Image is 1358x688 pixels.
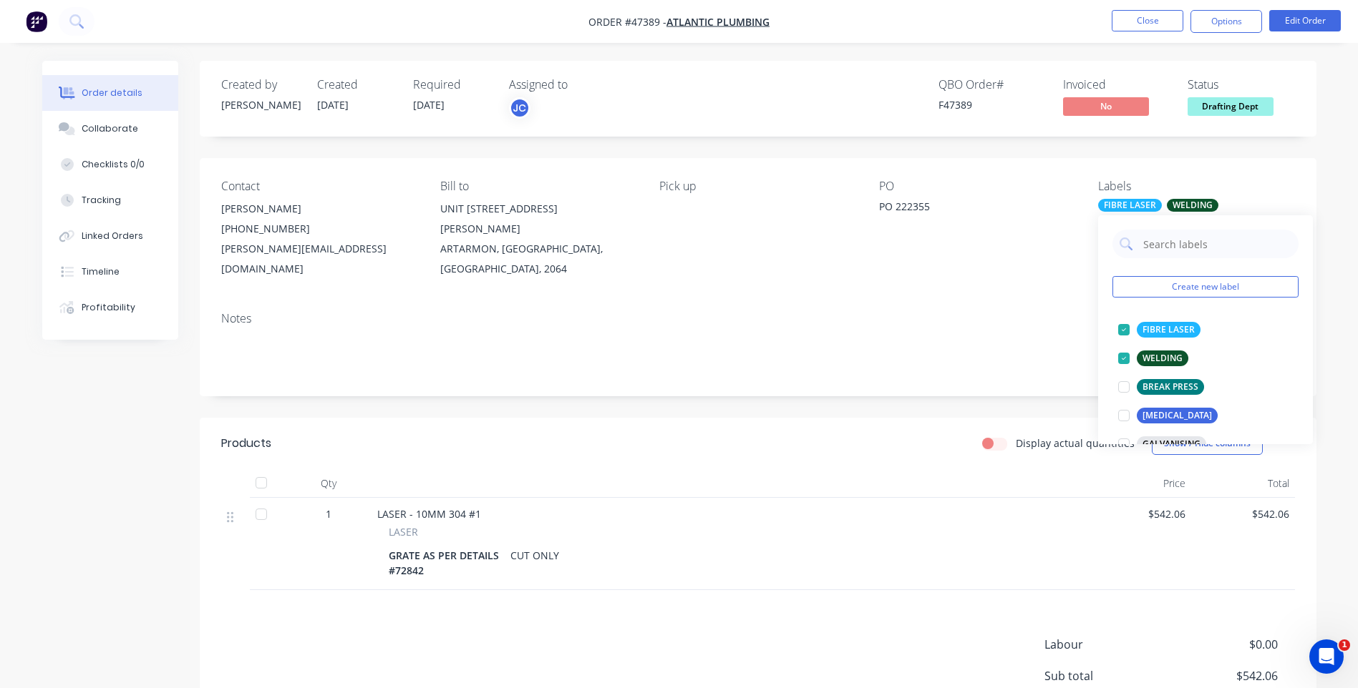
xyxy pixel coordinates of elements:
div: [PERSON_NAME][PHONE_NUMBER][PERSON_NAME][EMAIL_ADDRESS][DOMAIN_NAME] [221,199,417,279]
span: LASER - 10MM 304 #1 [377,507,481,521]
div: [PHONE_NUMBER] [221,219,417,239]
button: Collaborate [42,111,178,147]
button: BREAK PRESS [1112,377,1210,397]
div: Timeline [82,265,120,278]
button: Checklists 0/0 [42,147,178,182]
button: Edit Order [1269,10,1341,31]
button: WELDING [1112,348,1194,368]
div: FIBRE LASER [1098,199,1162,212]
span: Labour [1044,636,1172,653]
button: Create new label [1112,276,1299,298]
div: [MEDICAL_DATA] [1137,408,1218,423]
button: GALVANISING [1112,434,1212,454]
div: Bill to [440,180,636,193]
div: Order details [82,87,142,99]
span: LASER [389,524,418,539]
a: ATLANTIC PLUMBING [666,15,770,29]
button: Timeline [42,254,178,290]
span: [DATE] [317,98,349,112]
div: Qty [286,469,372,498]
div: UNIT [STREET_ADDRESS][PERSON_NAME]ARTARMON, [GEOGRAPHIC_DATA], [GEOGRAPHIC_DATA], 2064 [440,199,636,279]
div: Notes [221,312,1295,325]
button: [MEDICAL_DATA] [1112,406,1223,426]
span: Drafting Dept [1188,97,1274,115]
button: JC [509,97,530,119]
button: Close [1112,10,1183,31]
span: $0.00 [1171,636,1277,653]
div: CUT ONLY [505,545,565,566]
img: Factory [26,11,47,32]
div: Required [413,78,492,92]
div: Created by [221,78,300,92]
button: Profitability [42,290,178,325]
div: WELDING [1167,199,1218,212]
div: [PERSON_NAME] [221,199,417,219]
div: Checklists 0/0 [82,158,145,171]
div: [PERSON_NAME][EMAIL_ADDRESS][DOMAIN_NAME] [221,239,417,279]
button: Drafting Dept [1188,97,1274,119]
span: [DATE] [413,98,445,112]
iframe: Intercom live chat [1309,639,1344,674]
div: WELDING [1137,350,1188,366]
div: GALVANISING [1137,436,1206,452]
div: Assigned to [509,78,652,92]
div: Status [1188,78,1295,92]
button: Order details [42,75,178,111]
div: ARTARMON, [GEOGRAPHIC_DATA], [GEOGRAPHIC_DATA], 2064 [440,239,636,279]
div: F47389 [939,97,1046,112]
span: 1 [326,506,331,521]
div: Contact [221,180,417,193]
div: FIBRE LASER [1137,322,1201,338]
div: Profitability [82,301,135,314]
div: Linked Orders [82,230,143,242]
div: Labels [1098,180,1294,193]
div: Created [317,78,396,92]
button: Options [1190,10,1262,33]
span: $542.06 [1197,506,1289,521]
div: GRATE AS PER DETAILS #72842 [389,545,505,581]
div: Products [221,435,271,452]
span: Sub total [1044,667,1172,684]
div: [PERSON_NAME] [221,97,300,112]
span: Order #47389 - [588,15,666,29]
div: Price [1087,469,1191,498]
span: 1 [1339,639,1350,651]
div: PO 222355 [879,199,1058,219]
span: No [1063,97,1149,115]
div: QBO Order # [939,78,1046,92]
div: Invoiced [1063,78,1170,92]
input: Search labels [1142,230,1291,258]
div: Collaborate [82,122,138,135]
div: Total [1191,469,1295,498]
label: Display actual quantities [1016,436,1135,451]
button: Tracking [42,182,178,218]
div: Pick up [659,180,855,193]
button: Linked Orders [42,218,178,254]
div: PO [879,180,1075,193]
div: BREAK PRESS [1137,379,1204,395]
span: $542.06 [1093,506,1185,521]
button: FIBRE LASER [1112,320,1206,340]
div: UNIT [STREET_ADDRESS][PERSON_NAME] [440,199,636,239]
div: Tracking [82,194,121,207]
span: $542.06 [1171,667,1277,684]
